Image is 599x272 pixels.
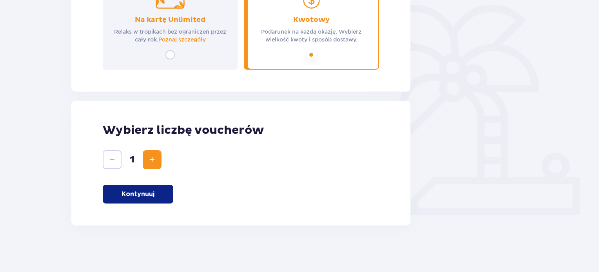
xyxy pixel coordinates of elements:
button: Kontynuuj [103,185,173,204]
p: Na kartę Unlimited [135,15,205,25]
p: Kontynuuj [122,190,154,198]
p: Wybierz liczbę voucherów [103,123,379,138]
p: Relaks w tropikach bez ograniczeń przez cały rok. [110,28,231,43]
p: Podarunek na każdą okazję. Wybierz wielkość kwoty i sposób dostawy. [251,28,372,43]
p: Kwotowy [293,15,330,25]
span: 1 [123,154,141,166]
a: Poznaj szczegóły [158,36,206,43]
button: Decrease [103,150,122,169]
button: Increase [143,150,162,169]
